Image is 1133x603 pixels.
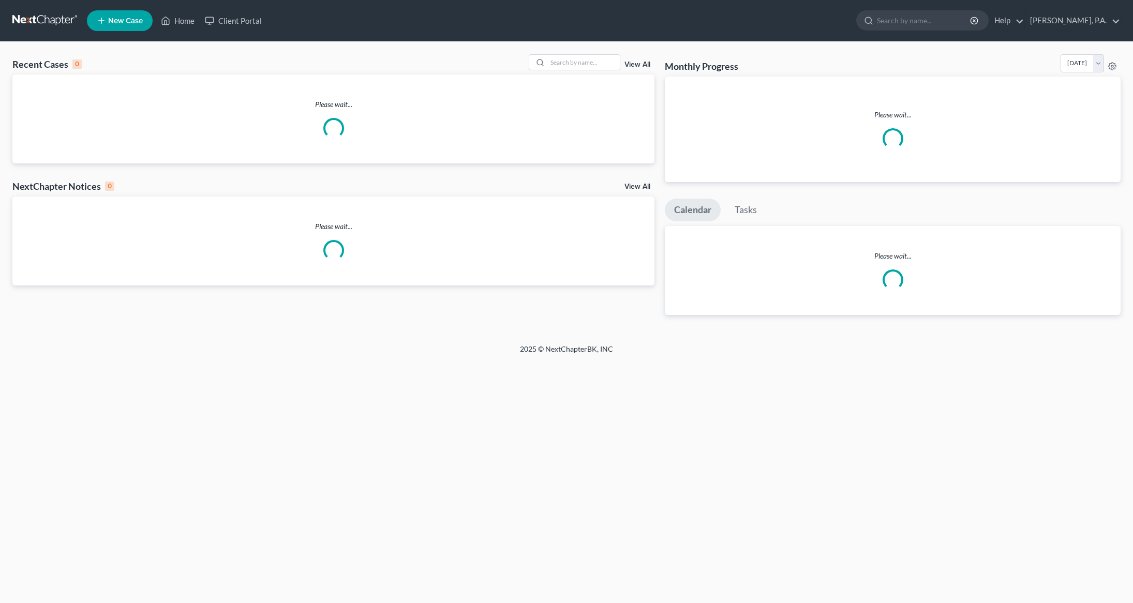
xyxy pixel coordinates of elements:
[272,344,861,363] div: 2025 © NextChapterBK, INC
[1025,11,1120,30] a: [PERSON_NAME], P.A.
[12,99,654,110] p: Please wait...
[624,61,650,68] a: View All
[624,183,650,190] a: View All
[665,199,721,221] a: Calendar
[665,251,1121,261] p: Please wait...
[12,180,114,192] div: NextChapter Notices
[673,110,1112,120] p: Please wait...
[725,199,766,221] a: Tasks
[12,221,654,232] p: Please wait...
[105,182,114,191] div: 0
[200,11,267,30] a: Client Portal
[877,11,972,30] input: Search by name...
[665,60,738,72] h3: Monthly Progress
[547,55,620,70] input: Search by name...
[72,59,82,69] div: 0
[989,11,1024,30] a: Help
[108,17,143,25] span: New Case
[156,11,200,30] a: Home
[12,58,82,70] div: Recent Cases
